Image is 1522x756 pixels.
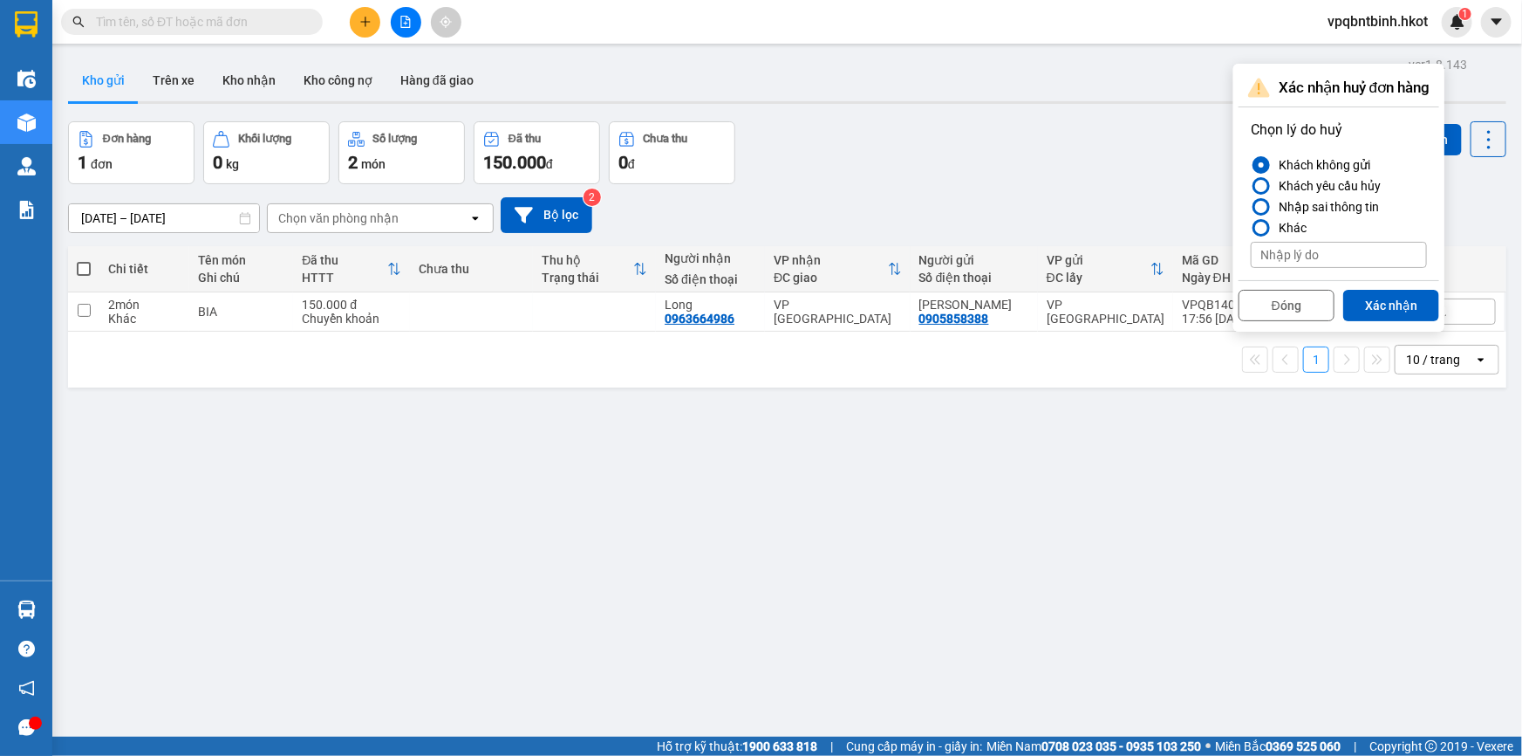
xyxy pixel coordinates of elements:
[1343,290,1439,321] button: Xác nhận
[1459,8,1471,20] sup: 1
[774,298,902,326] div: VP [GEOGRAPHIC_DATA]
[1173,246,1293,292] th: Toggle SortBy
[293,246,410,292] th: Toggle SortBy
[78,152,87,173] span: 1
[391,7,421,38] button: file-add
[1251,242,1427,268] input: Nhập lý do
[644,133,688,145] div: Chưa thu
[198,305,284,319] div: BIA
[657,737,817,756] span: Hỗ trợ kỹ thuật:
[1266,739,1341,753] strong: 0369 525 060
[1251,120,1427,141] p: Chọn lý do huỷ
[17,113,36,132] img: warehouse-icon
[399,16,412,28] span: file-add
[1272,196,1379,217] div: Nhập sai thông tin
[386,59,488,101] button: Hàng đã giao
[628,157,635,171] span: đ
[302,271,387,285] div: HTTT
[774,253,888,267] div: VP nhận
[278,210,399,227] div: Chọn văn phòng nhận
[350,7,380,38] button: plus
[290,59,386,101] button: Kho công nợ
[584,189,601,206] sup: 2
[17,157,36,175] img: warehouse-icon
[1182,312,1284,326] div: 17:56 [DATE]
[72,16,85,28] span: search
[431,7,461,38] button: aim
[68,121,195,184] button: Đơn hàng1đơn
[542,271,633,285] div: Trạng thái
[919,253,1029,267] div: Người gửi
[501,197,592,233] button: Bộ lọc
[1205,743,1211,750] span: ⚪️
[1038,246,1173,292] th: Toggle SortBy
[18,641,35,657] span: question-circle
[1047,253,1150,267] div: VP gửi
[17,201,36,219] img: solution-icon
[419,262,524,276] div: Chưa thu
[1481,7,1512,38] button: caret-down
[830,737,833,756] span: |
[17,601,36,619] img: warehouse-icon
[302,312,401,326] div: Chuyển khoản
[1182,298,1284,312] div: VPQB1409250140
[1314,10,1442,32] span: vpqbntbinh.hkot
[91,157,113,171] span: đơn
[1041,739,1201,753] strong: 0708 023 035 - 0935 103 250
[348,152,358,173] span: 2
[103,133,151,145] div: Đơn hàng
[213,152,222,173] span: 0
[609,121,735,184] button: Chưa thu0đ
[373,133,418,145] div: Số lượng
[1489,14,1505,30] span: caret-down
[1303,347,1329,373] button: 1
[919,298,1029,312] div: Vân
[208,59,290,101] button: Kho nhận
[17,70,36,88] img: warehouse-icon
[15,11,38,38] img: logo-vxr
[338,121,465,184] button: Số lượng2món
[1182,253,1270,267] div: Mã GD
[108,262,181,276] div: Chi tiết
[302,298,401,312] div: 150.000 đ
[108,298,181,312] div: 2 món
[1215,737,1341,756] span: Miền Bắc
[1272,155,1370,175] div: Khách không gửi
[1409,55,1467,74] div: ver 1.8.143
[108,312,181,326] div: Khác
[742,739,817,753] strong: 1900 633 818
[226,157,239,171] span: kg
[1474,353,1488,367] svg: open
[919,271,1029,285] div: Số điện thoại
[68,59,139,101] button: Kho gửi
[198,253,284,267] div: Tên món
[1047,298,1164,326] div: VP [GEOGRAPHIC_DATA]
[96,12,302,31] input: Tìm tên, số ĐT hoặc mã đơn
[483,152,546,173] span: 150.000
[18,680,35,697] span: notification
[665,312,734,326] div: 0963664986
[468,211,482,225] svg: open
[203,121,330,184] button: Khối lượng0kg
[18,719,35,736] span: message
[1239,290,1334,321] button: Đóng
[302,253,387,267] div: Đã thu
[1047,271,1150,285] div: ĐC lấy
[1425,740,1437,753] span: copyright
[919,312,989,326] div: 0905858388
[1406,351,1460,368] div: 10 / trang
[665,298,756,312] div: Long
[361,157,386,171] span: món
[69,204,259,232] input: Select a date range.
[546,157,553,171] span: đ
[1354,737,1356,756] span: |
[542,253,633,267] div: Thu hộ
[1450,14,1465,30] img: icon-new-feature
[618,152,628,173] span: 0
[474,121,600,184] button: Đã thu150.000đ
[1272,175,1381,196] div: Khách yêu cầu hủy
[1239,69,1439,107] div: Xác nhận huỷ đơn hàng
[1462,8,1468,20] span: 1
[986,737,1201,756] span: Miền Nam
[665,272,756,286] div: Số điện thoại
